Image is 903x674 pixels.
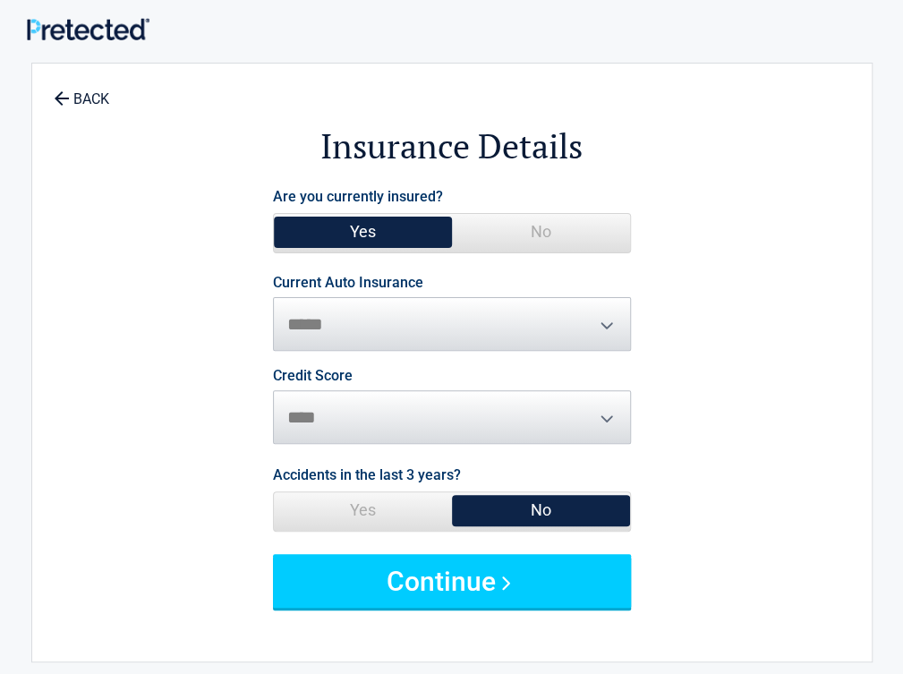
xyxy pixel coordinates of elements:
label: Credit Score [273,369,353,383]
button: Continue [273,554,631,608]
span: No [452,214,630,250]
label: Current Auto Insurance [273,276,423,290]
span: No [452,492,630,528]
span: Yes [274,492,452,528]
label: Accidents in the last 3 years? [273,463,461,487]
a: BACK [50,75,113,107]
img: Main Logo [27,18,149,40]
span: Yes [274,214,452,250]
label: Are you currently insured? [273,184,443,209]
h2: Insurance Details [131,124,773,169]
